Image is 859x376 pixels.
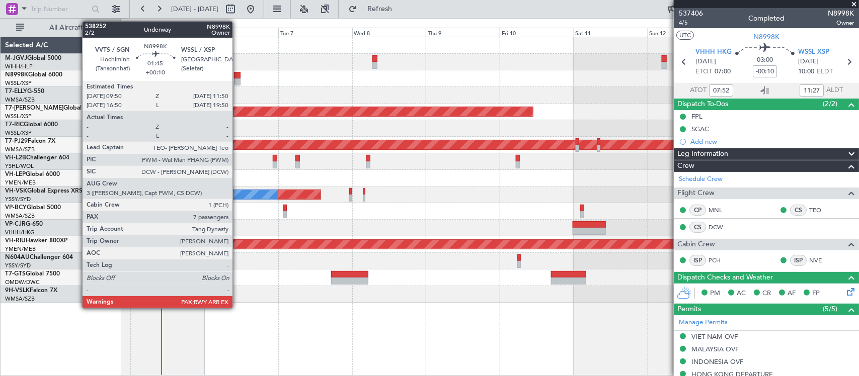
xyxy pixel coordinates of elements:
[5,205,27,211] span: VP-BCY
[130,28,204,37] div: Sun 5
[5,229,35,236] a: VHHH/HKG
[677,187,715,199] span: Flight Crew
[5,205,61,211] a: VP-BCYGlobal 5000
[5,221,26,227] span: VP-CJR
[5,171,60,177] a: VH-LEPGlobal 6000
[5,238,67,244] a: VH-RIUHawker 800XP
[5,72,28,78] span: N8998K
[5,238,26,244] span: VH-RIU
[5,295,35,303] a: WMSA/SZB
[790,255,807,266] div: ISP
[574,28,648,37] div: Sat 11
[691,345,739,353] div: MALAYSIA OVF
[695,67,712,77] span: ETOT
[5,221,43,227] a: VP-CJRG-650
[695,57,716,67] span: [DATE]
[823,99,837,109] span: (2/2)
[5,63,33,70] a: WIHH/HLP
[5,55,27,61] span: M-JGVJ
[809,206,832,215] a: TEO
[5,254,73,260] a: N604AUChallenger 604
[5,96,35,104] a: WMSA/SZB
[5,188,83,194] a: VH-VSKGlobal Express XRS
[691,125,709,133] div: SGAC
[5,278,40,286] a: OMDW/DWC
[690,137,854,146] div: Add new
[5,105,63,111] span: T7-[PERSON_NAME]
[828,19,854,27] span: Owner
[798,67,814,77] span: 10:00
[5,245,36,253] a: YMEN/MEB
[344,1,404,17] button: Refresh
[5,72,62,78] a: N8998KGlobal 6000
[762,289,771,299] span: CR
[5,122,24,128] span: T7-RIC
[26,24,106,31] span: All Aircraft
[679,19,703,27] span: 4/5
[715,67,731,77] span: 07:00
[5,138,55,144] a: T7-PJ29Falcon 7X
[798,57,819,67] span: [DATE]
[798,47,829,57] span: WSSL XSP
[5,155,69,161] a: VH-L2BChallenger 604
[11,20,109,36] button: All Aircraft
[5,288,30,294] span: 9H-VSLK
[691,112,702,121] div: FPL
[5,179,36,186] a: YMEN/MEB
[826,85,843,96] span: ALDT
[788,289,796,299] span: AF
[5,138,28,144] span: T7-PJ29
[5,105,98,111] a: T7-[PERSON_NAME]Global 7500
[709,256,731,265] a: PCH
[5,88,44,95] a: T7-ELLYG-550
[690,85,707,96] span: ATOT
[748,14,785,24] div: Completed
[677,160,694,172] span: Crew
[790,205,807,216] div: CS
[677,304,701,315] span: Permits
[359,6,401,13] span: Refresh
[5,129,32,137] a: WSSL/XSP
[695,47,732,57] span: VHHH HKG
[800,84,824,97] input: --:--
[812,289,820,299] span: FP
[5,212,35,220] a: WMSA/SZB
[500,28,574,37] div: Fri 10
[122,20,139,29] div: [DATE]
[5,271,26,277] span: T7-GTS
[677,239,715,250] span: Cabin Crew
[679,8,703,19] span: 537406
[5,155,26,161] span: VH-L2B
[679,174,723,184] a: Schedule Crew
[426,28,500,37] div: Thu 9
[5,55,61,61] a: M-JGVJGlobal 5000
[809,256,832,265] a: NVE
[677,148,728,160] span: Leg Information
[5,88,27,95] span: T7-ELLY
[5,271,60,277] a: T7-GTSGlobal 7500
[679,318,728,328] a: Manage Permits
[5,188,27,194] span: VH-VSK
[648,28,722,37] div: Sun 12
[5,79,32,87] a: WSSL/XSP
[5,288,57,294] a: 9H-VSLKFalcon 7X
[31,2,89,17] input: Trip Number
[737,289,746,299] span: AC
[5,196,31,203] a: YSSY/SYD
[691,332,738,341] div: VIET NAM OVF
[5,122,58,128] a: T7-RICGlobal 6000
[823,304,837,314] span: (5/5)
[828,8,854,19] span: N8998K
[5,254,30,260] span: N604AU
[689,222,706,233] div: CS
[709,84,733,97] input: --:--
[757,55,773,65] span: 03:00
[689,205,706,216] div: CP
[171,5,218,14] span: [DATE] - [DATE]
[204,28,278,37] div: Mon 6
[710,289,720,299] span: PM
[5,262,31,269] a: YSSY/SYD
[709,223,731,232] a: DCW
[278,28,352,37] div: Tue 7
[676,31,694,40] button: UTC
